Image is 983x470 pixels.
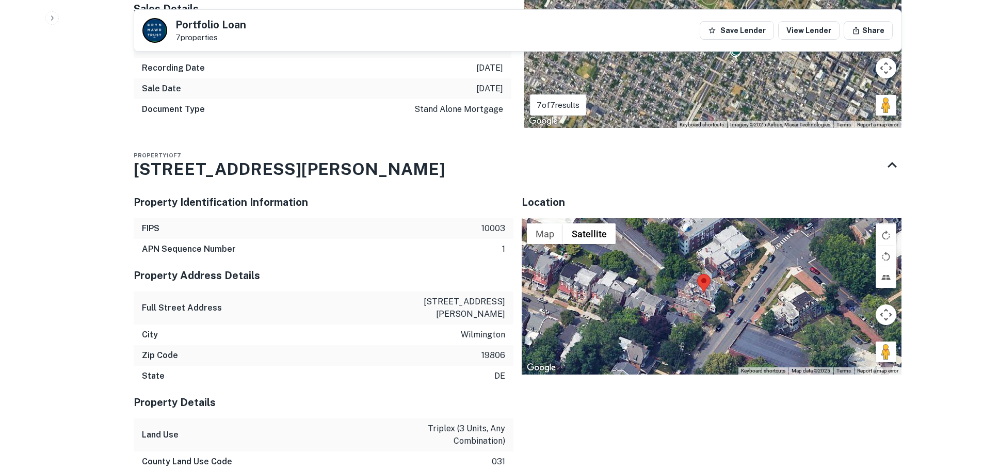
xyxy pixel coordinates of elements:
[142,456,232,468] h6: County Land Use Code
[526,115,560,128] img: Google
[836,122,851,127] a: Terms (opens in new tab)
[836,368,851,374] a: Terms (opens in new tab)
[730,122,830,127] span: Imagery ©2025 Airbus, Maxar Technologies
[876,58,896,78] button: Map camera controls
[876,223,896,244] button: Toggle fullscreen view
[857,368,898,374] a: Report a map error
[876,95,896,116] button: Drag Pegman onto the map to open Street View
[481,349,505,362] p: 19806
[792,368,830,374] span: Map data ©2025
[527,223,563,244] button: Show street map
[134,1,511,17] h5: Sales Details
[476,62,503,74] p: [DATE]
[931,387,983,437] iframe: Chat Widget
[526,115,560,128] a: Open this area in Google Maps (opens a new window)
[481,222,505,235] p: 10003
[142,83,181,95] h6: Sale Date
[876,225,896,246] button: Rotate map clockwise
[142,370,165,382] h6: State
[134,157,445,182] h3: [STREET_ADDRESS][PERSON_NAME]
[876,342,896,362] button: Drag Pegman onto the map to open Street View
[537,99,579,111] p: 7 of 7 results
[680,121,724,128] button: Keyboard shortcuts
[876,246,896,267] button: Rotate map counterclockwise
[142,243,236,255] h6: APN Sequence Number
[142,329,158,341] h6: City
[142,62,205,74] h6: Recording Date
[778,21,840,40] a: View Lender
[876,304,896,325] button: Map camera controls
[142,349,178,362] h6: Zip Code
[134,152,181,158] span: Property 1 of 7
[414,103,503,116] p: stand alone mortgage
[142,222,159,235] h6: FIPS
[494,370,505,382] p: de
[524,361,558,375] a: Open this area in Google Maps (opens a new window)
[502,243,505,255] p: 1
[142,302,222,314] h6: Full Street Address
[700,21,774,40] button: Save Lender
[412,423,505,447] p: triplex (3 units, any combination)
[522,195,901,210] h5: Location
[461,329,505,341] p: wilmington
[175,33,246,42] p: 7 properties
[741,367,785,375] button: Keyboard shortcuts
[492,456,505,468] p: 031
[412,296,505,320] p: [STREET_ADDRESS][PERSON_NAME]
[134,268,513,283] h5: Property Address Details
[134,195,513,210] h5: Property Identification Information
[524,361,558,375] img: Google
[175,20,246,30] h5: Portfolio Loan
[876,267,896,288] button: Tilt map
[142,103,205,116] h6: Document Type
[563,223,616,244] button: Show satellite imagery
[476,83,503,95] p: [DATE]
[142,429,179,441] h6: Land Use
[134,395,513,410] h5: Property Details
[134,144,901,186] div: Property1of7[STREET_ADDRESS][PERSON_NAME]
[844,21,893,40] button: Share
[857,122,898,127] a: Report a map error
